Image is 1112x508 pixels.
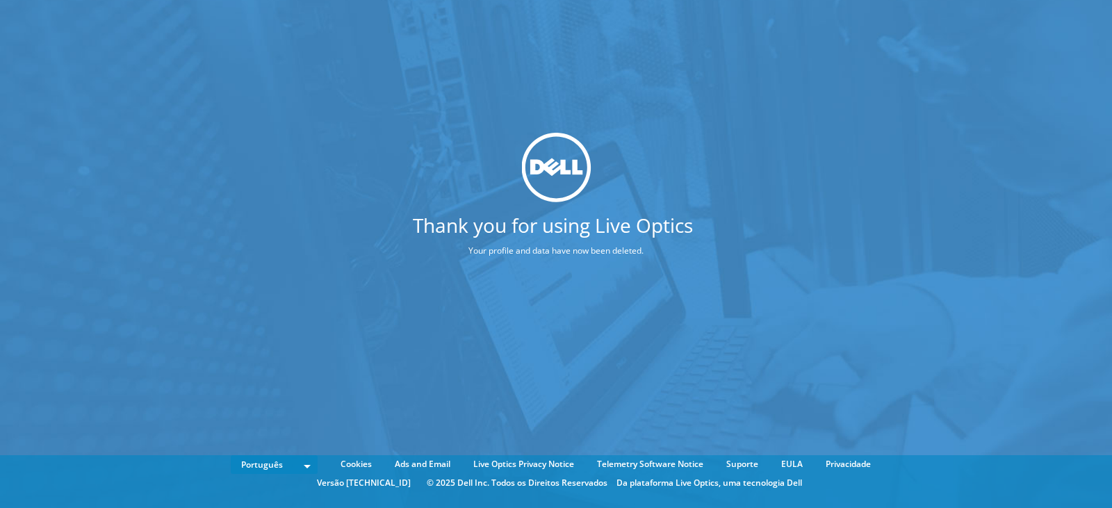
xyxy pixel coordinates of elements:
[413,243,700,259] p: Your profile and data have now been deleted.
[463,457,584,472] a: Live Optics Privacy Notice
[330,457,382,472] a: Cookies
[310,475,418,491] li: Versão [TECHNICAL_ID]
[521,133,591,202] img: dell_svg_logo.svg
[587,457,714,472] a: Telemetry Software Notice
[815,457,881,472] a: Privacidade
[420,475,614,491] li: © 2025 Dell Inc. Todos os Direitos Reservados
[616,475,802,491] li: Da plataforma Live Optics, uma tecnologia Dell
[716,457,769,472] a: Suporte
[413,215,693,235] h1: Thank you for using Live Optics
[771,457,813,472] a: EULA
[384,457,461,472] a: Ads and Email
